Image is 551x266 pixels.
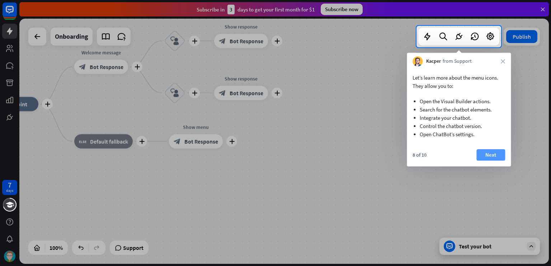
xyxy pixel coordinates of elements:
div: 8 of 10 [413,152,427,158]
li: Open the Visual Builder actions. [420,97,498,105]
li: Search for the chatbot elements. [420,105,498,114]
span: Kacper [426,58,441,65]
button: Open LiveChat chat widget [6,3,27,24]
button: Next [476,149,505,161]
li: Control the chatbot version. [420,122,498,130]
li: Open ChatBot’s settings. [420,130,498,138]
span: from Support [443,58,472,65]
li: Integrate your chatbot. [420,114,498,122]
p: Let’s learn more about the menu icons. They allow you to: [413,73,505,90]
i: close [501,59,505,63]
